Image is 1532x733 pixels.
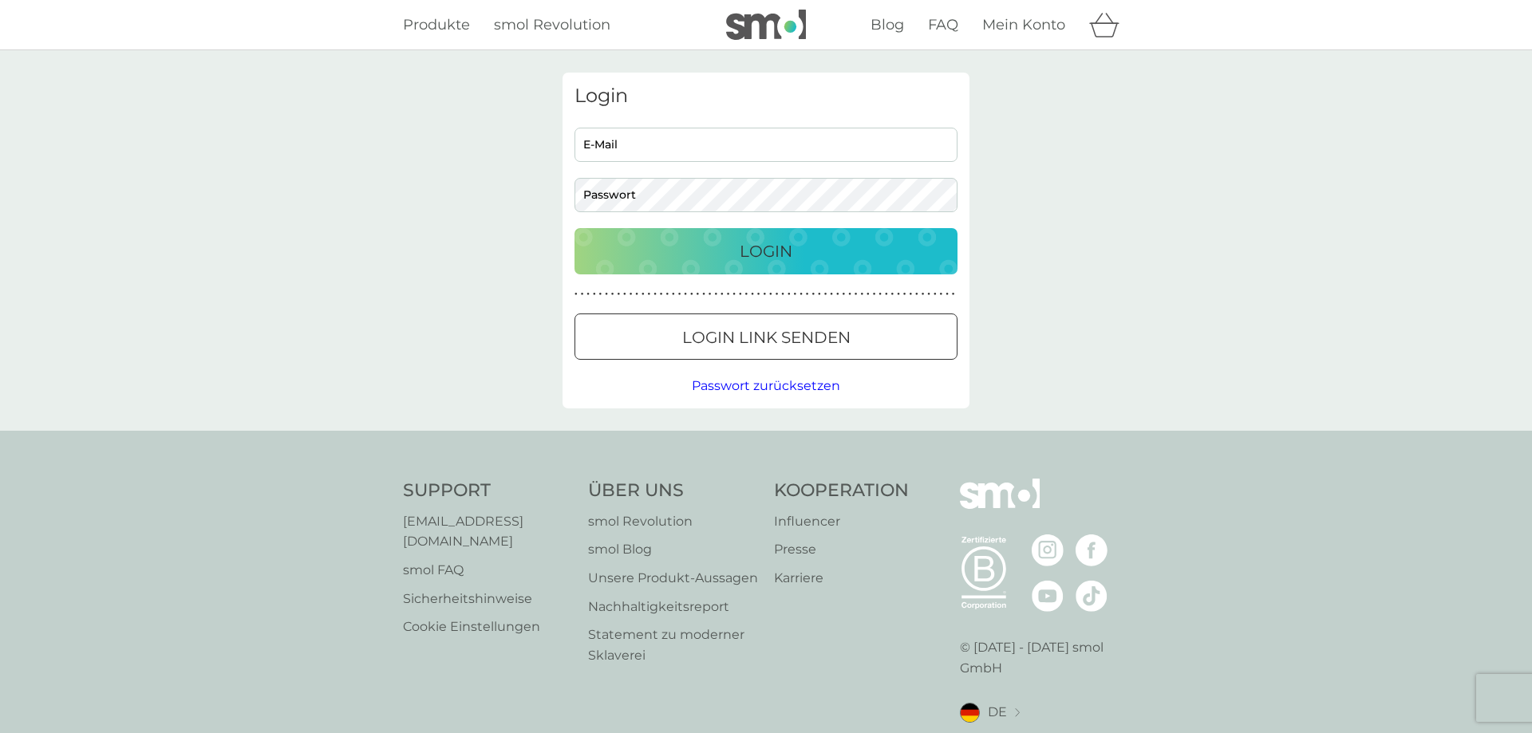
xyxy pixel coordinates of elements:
[928,16,958,33] span: FAQ
[774,479,909,503] h4: Kooperation
[982,14,1065,37] a: Mein Konto
[867,290,870,298] p: ●
[727,290,730,298] p: ●
[599,290,602,298] p: ●
[672,290,675,298] p: ●
[952,290,955,298] p: ●
[588,625,758,665] a: Statement zu moderner Sklaverei
[630,290,633,298] p: ●
[946,290,949,298] p: ●
[403,589,572,609] a: Sicherheitshinweise
[623,290,626,298] p: ●
[757,290,760,298] p: ●
[588,597,758,617] a: Nachhaltigkeitsreport
[751,290,754,298] p: ●
[879,290,882,298] p: ●
[593,290,596,298] p: ●
[763,290,766,298] p: ●
[794,290,797,298] p: ●
[665,290,669,298] p: ●
[682,325,851,350] p: Login Link senden
[684,290,687,298] p: ●
[581,290,584,298] p: ●
[588,479,758,503] h4: Über Uns
[830,290,833,298] p: ●
[1032,580,1064,612] img: besuche die smol YouTube Seite
[871,14,904,37] a: Blog
[739,290,742,298] p: ●
[726,10,806,40] img: smol
[960,479,1040,533] img: smol
[788,290,791,298] p: ●
[885,290,888,298] p: ●
[871,16,904,33] span: Blog
[403,560,572,581] a: smol FAQ
[855,290,858,298] p: ●
[494,14,610,37] a: smol Revolution
[915,290,918,298] p: ●
[617,290,620,298] p: ●
[678,290,681,298] p: ●
[588,539,758,560] a: smol Blog
[740,238,792,264] p: Login
[611,290,614,298] p: ●
[1015,708,1020,717] img: Standort auswählen
[714,290,717,298] p: ●
[653,290,657,298] p: ●
[836,290,839,298] p: ●
[574,290,578,298] p: ●
[922,290,925,298] p: ●
[403,16,470,33] span: Produkte
[927,290,930,298] p: ●
[403,479,572,503] h4: Support
[1089,9,1129,41] div: Warenkorb
[648,290,651,298] p: ●
[702,290,705,298] p: ●
[781,290,784,298] p: ●
[843,290,846,298] p: ●
[660,290,663,298] p: ●
[903,290,906,298] p: ●
[690,290,693,298] p: ●
[1076,534,1108,566] img: besuche die smol Facebook Seite
[774,539,909,560] a: Presse
[988,702,1007,723] span: DE
[776,290,779,298] p: ●
[940,290,943,298] p: ●
[692,378,840,393] span: Passwort zurücksetzen
[403,14,470,37] a: Produkte
[818,290,821,298] p: ●
[960,637,1129,678] p: © [DATE] - [DATE] smol GmbH
[494,16,610,33] span: smol Revolution
[745,290,748,298] p: ●
[928,14,958,37] a: FAQ
[1076,580,1108,612] img: besuche die smol TikTok Seite
[403,617,572,637] a: Cookie Einstellungen
[774,568,909,589] a: Karriere
[774,511,909,532] a: Influencer
[873,290,876,298] p: ●
[588,568,758,589] p: Unsere Produkt‑Aussagen
[848,290,851,298] p: ●
[800,290,803,298] p: ●
[403,511,572,552] a: [EMAIL_ADDRESS][DOMAIN_NAME]
[642,290,645,298] p: ●
[574,313,958,360] button: Login Link senden
[934,290,937,298] p: ●
[891,290,894,298] p: ●
[824,290,827,298] p: ●
[732,290,736,298] p: ●
[1032,534,1064,566] img: besuche die smol Instagram Seite
[588,511,758,532] a: smol Revolution
[692,376,840,396] button: Passwort zurücksetzen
